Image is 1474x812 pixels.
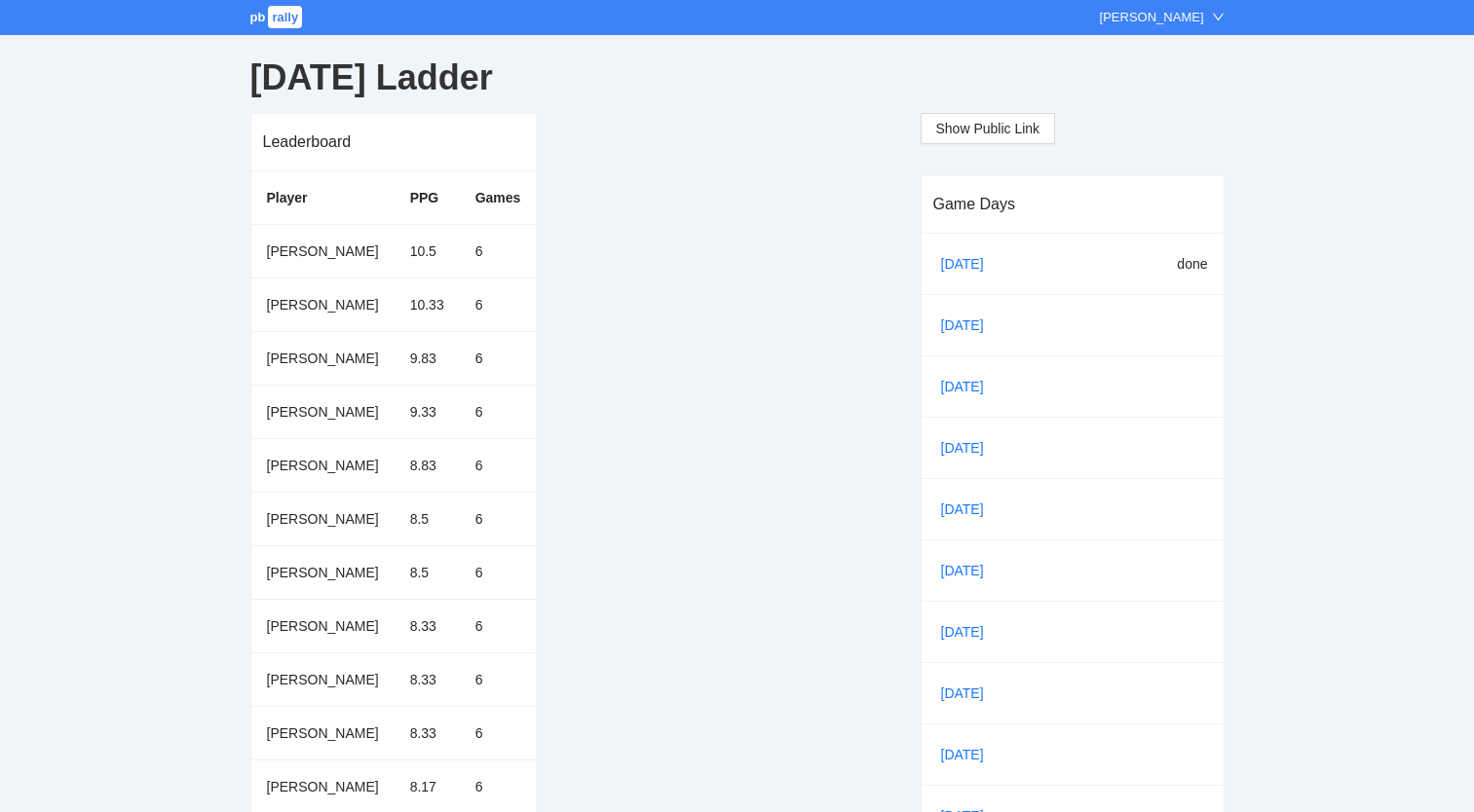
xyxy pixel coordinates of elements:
[460,438,537,492] td: 6
[263,114,525,169] div: Leaderboard
[460,277,537,331] td: 6
[395,652,460,706] td: 8.33
[251,385,395,438] td: [PERSON_NAME]
[395,277,460,331] td: 10.33
[251,331,395,385] td: [PERSON_NAME]
[937,433,1003,462] a: [DATE]
[475,187,521,208] div: Games
[937,740,1003,769] a: [DATE]
[251,545,395,599] td: [PERSON_NAME]
[268,6,302,28] span: rally
[460,331,537,385] td: 6
[395,492,460,545] td: 8.5
[937,311,1003,340] a: [DATE]
[251,706,395,759] td: [PERSON_NAME]
[1107,234,1224,295] td: done
[251,224,395,277] td: [PERSON_NAME]
[937,495,1003,524] a: [DATE]
[460,652,537,706] td: 6
[251,277,395,331] td: [PERSON_NAME]
[460,492,537,545] td: 6
[251,599,395,652] td: [PERSON_NAME]
[921,113,1056,144] button: Show Public Link
[936,118,1040,139] span: Show Public Link
[933,176,1212,232] div: Game Days
[460,224,537,277] td: 6
[395,385,460,438] td: 9.33
[251,438,395,492] td: [PERSON_NAME]
[250,43,1225,113] div: [DATE] Ladder
[250,10,306,24] a: pbrally
[410,187,444,208] div: PPG
[460,385,537,438] td: 6
[250,10,266,24] span: pb
[395,599,460,652] td: 8.33
[460,599,537,652] td: 6
[251,492,395,545] td: [PERSON_NAME]
[395,224,460,277] td: 10.5
[937,617,1003,646] a: [DATE]
[395,545,460,599] td: 8.5
[460,706,537,759] td: 6
[937,556,1003,585] a: [DATE]
[1100,8,1204,27] div: [PERSON_NAME]
[251,652,395,706] td: [PERSON_NAME]
[1212,11,1225,23] span: down
[395,331,460,385] td: 9.83
[395,706,460,759] td: 8.33
[937,372,1003,401] a: [DATE]
[937,249,1003,278] a: [DATE]
[460,545,537,599] td: 6
[395,438,460,492] td: 8.83
[937,679,1003,708] a: [DATE]
[267,187,379,208] div: Player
